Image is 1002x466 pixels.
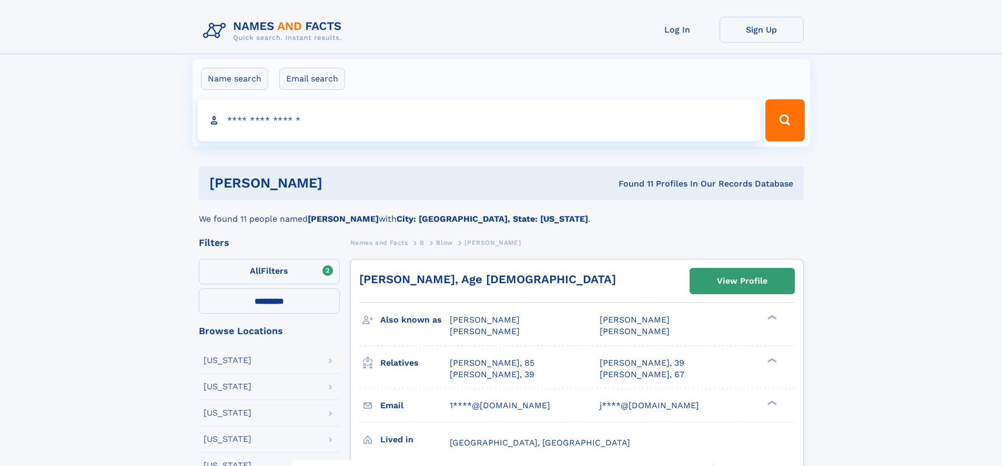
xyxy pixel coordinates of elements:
div: Found 11 Profiles In Our Records Database [470,178,793,190]
h1: [PERSON_NAME] [209,177,471,190]
span: [PERSON_NAME] [600,326,670,336]
span: [PERSON_NAME] [464,239,521,246]
a: Blow [436,236,452,249]
div: Browse Locations [199,326,340,336]
a: [PERSON_NAME], 85 [450,357,534,369]
span: [GEOGRAPHIC_DATA], [GEOGRAPHIC_DATA] [450,438,630,448]
input: search input [198,99,761,141]
a: Log In [635,17,720,43]
div: ❯ [765,357,777,364]
span: All [250,266,261,276]
div: [US_STATE] [204,382,251,391]
a: Names and Facts [350,236,408,249]
h3: Relatives [380,354,450,372]
span: [PERSON_NAME] [450,315,520,325]
span: Blow [436,239,452,246]
label: Filters [199,259,340,284]
a: [PERSON_NAME], 39 [600,357,684,369]
a: View Profile [690,268,794,294]
span: [PERSON_NAME] [450,326,520,336]
div: [US_STATE] [204,409,251,417]
b: City: [GEOGRAPHIC_DATA], State: [US_STATE] [397,214,588,224]
div: [US_STATE] [204,356,251,365]
a: Sign Up [720,17,804,43]
img: Logo Names and Facts [199,17,350,45]
a: B [420,236,424,249]
div: View Profile [717,269,767,293]
h3: Lived in [380,431,450,449]
a: [PERSON_NAME], Age [DEMOGRAPHIC_DATA] [359,273,616,286]
span: [PERSON_NAME] [600,315,670,325]
h3: Email [380,397,450,415]
a: [PERSON_NAME], 39 [450,369,534,380]
div: We found 11 people named with . [199,200,804,225]
label: Email search [279,68,345,90]
span: B [420,239,424,246]
div: Filters [199,238,340,247]
div: [US_STATE] [204,435,251,443]
button: Search Button [765,99,804,141]
label: Name search [201,68,268,90]
a: [PERSON_NAME], 67 [600,369,684,380]
b: [PERSON_NAME] [308,214,379,224]
h3: Also known as [380,311,450,329]
div: ❯ [765,399,777,406]
div: ❯ [765,314,777,321]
